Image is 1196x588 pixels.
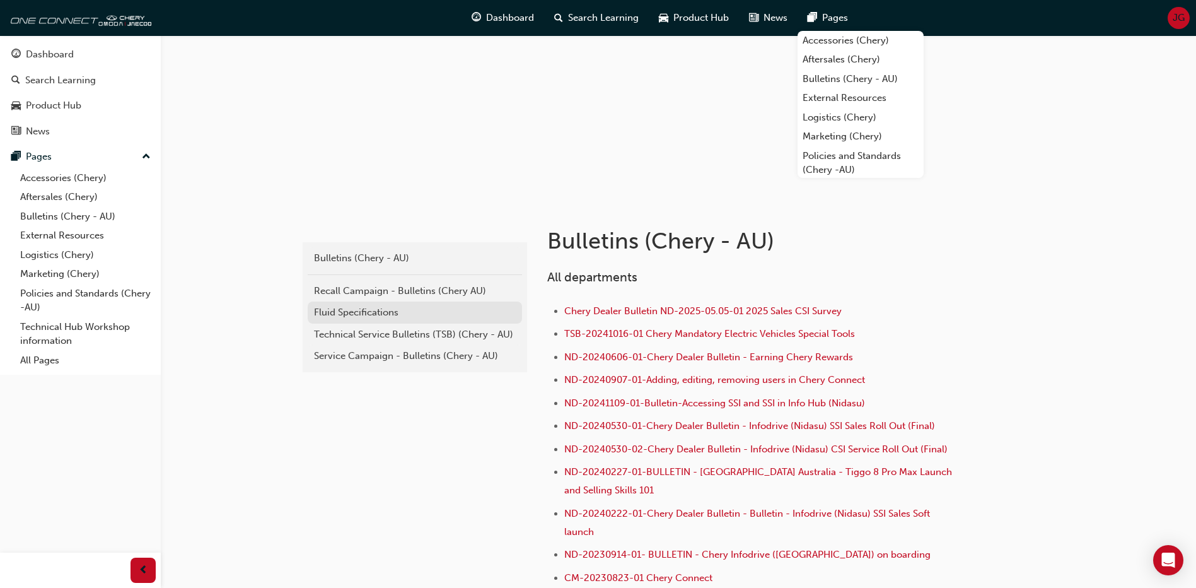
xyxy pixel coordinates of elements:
a: Policies and Standards (Chery -AU) [15,284,156,317]
a: All Pages [15,351,156,370]
a: ND-20240530-01-Chery Dealer Bulletin - Infodrive (Nidasu) SSI Sales Roll Out (Final) [564,420,935,432]
span: car-icon [659,10,668,26]
span: prev-icon [139,563,148,579]
span: guage-icon [472,10,481,26]
a: TSB-20241016-01 Chery Mandatory Electric Vehicles Special Tools [564,328,855,339]
div: Search Learning [25,73,96,88]
span: News [763,11,787,25]
div: Technical Service Bulletins (TSB) (Chery - AU) [314,327,516,342]
div: News [26,124,50,139]
span: up-icon [142,149,151,165]
div: Bulletins (Chery - AU) [314,251,516,266]
a: Chery Dealer Bulletin ND-2025-05.05-01 2025 Sales CSI Survey [564,305,842,317]
a: Product Hub [5,94,156,117]
div: Product Hub [26,98,81,113]
a: Technical Hub Workshop information [15,317,156,351]
a: Accessories (Chery) [15,168,156,188]
span: All departments [547,270,637,285]
span: car-icon [11,100,21,112]
span: Dashboard [486,11,534,25]
a: Marketing (Chery) [798,127,924,146]
a: ND-20240530-02-Chery Dealer Bulletin - Infodrive (Nidasu) CSI Service Roll Out (Final) [564,444,948,455]
a: Bulletins (Chery - AU) [15,207,156,226]
a: ND-20240606-01-Chery Dealer Bulletin - Earning Chery Rewards [564,351,853,363]
span: Search Learning [568,11,639,25]
a: Technical Service Bulletins (TSB) (Chery - AU) [308,324,522,346]
a: Service Campaign - Bulletins (Chery - AU) [308,345,522,367]
a: pages-iconPages [798,5,858,31]
a: Recall Campaign - Bulletins (Chery AU) [308,280,522,302]
a: car-iconProduct Hub [649,5,739,31]
a: Bulletins (Chery - AU) [798,69,924,89]
button: JG [1168,7,1190,29]
div: Service Campaign - Bulletins (Chery - AU) [314,349,516,363]
span: Pages [822,11,848,25]
span: news-icon [749,10,758,26]
img: oneconnect [6,5,151,30]
div: Dashboard [26,47,74,62]
a: Policies and Standards (Chery -AU) [798,146,924,180]
span: Product Hub [673,11,729,25]
a: External Resources [798,88,924,108]
span: JG [1173,11,1185,25]
button: Pages [5,145,156,168]
a: Aftersales (Chery) [798,50,924,69]
a: guage-iconDashboard [462,5,544,31]
a: Accessories (Chery) [798,31,924,50]
a: Fluid Specifications [308,302,522,324]
a: CM-20230823-01 Chery Connect [564,572,712,584]
div: Open Intercom Messenger [1153,545,1183,575]
a: ND-20240227-01-BULLETIN - [GEOGRAPHIC_DATA] Australia - Tiggo 8 Pro Max Launch and Selling Skills... [564,466,955,496]
a: news-iconNews [739,5,798,31]
div: Recall Campaign - Bulletins (Chery AU) [314,284,516,298]
a: Marketing (Chery) [15,264,156,284]
span: search-icon [11,75,20,86]
a: ND-20240222-01-Chery Dealer Bulletin - Bulletin - Infodrive (Nidasu) SSI Sales Soft launch [564,508,932,538]
a: Bulletins (Chery - AU) [308,247,522,269]
a: Aftersales (Chery) [15,187,156,207]
a: Logistics (Chery) [798,108,924,127]
span: pages-icon [808,10,817,26]
a: ND-20230914-01- BULLETIN - Chery Infodrive ([GEOGRAPHIC_DATA]) on boarding [564,549,931,560]
a: Search Learning [5,69,156,92]
a: ND-20241109-01-Bulletin-Accessing SSI and SSI in Info Hub (Nidasu) [564,397,865,409]
span: pages-icon [11,151,21,163]
h1: Bulletins (Chery - AU) [547,227,961,255]
span: news-icon [11,126,21,138]
a: External Resources [15,226,156,245]
a: Dashboard [5,43,156,66]
a: search-iconSearch Learning [544,5,649,31]
button: DashboardSearch LearningProduct HubNews [5,40,156,145]
span: guage-icon [11,49,21,61]
div: Fluid Specifications [314,305,516,320]
a: News [5,120,156,143]
a: ND-20240907-01-Adding, editing, removing users in Chery Connect [564,374,865,385]
a: Logistics (Chery) [15,245,156,265]
div: Pages [26,150,52,164]
span: search-icon [554,10,563,26]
